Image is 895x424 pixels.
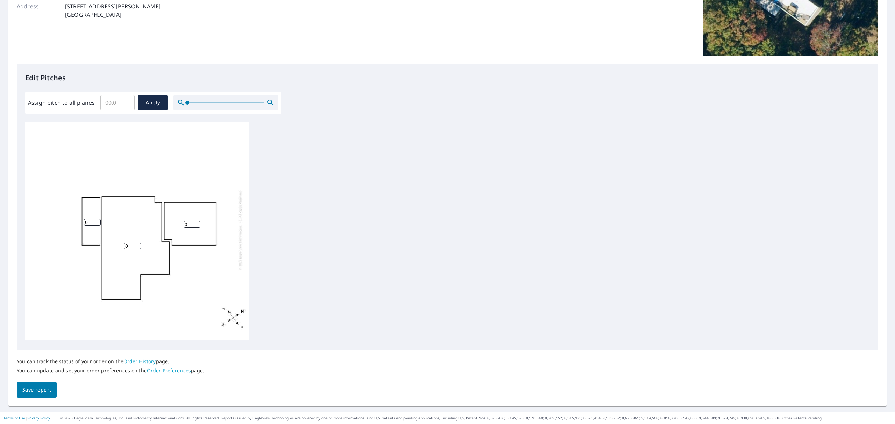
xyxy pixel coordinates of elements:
[17,358,205,365] p: You can track the status of your order on the page.
[138,95,168,110] button: Apply
[22,386,51,394] span: Save report
[17,367,205,374] p: You can update and set your order preferences on the page.
[28,98,95,107] label: Assign pitch to all planes
[17,2,59,19] p: Address
[65,2,160,19] p: [STREET_ADDRESS][PERSON_NAME] [GEOGRAPHIC_DATA]
[17,382,57,398] button: Save report
[60,416,892,421] p: © 2025 Eagle View Technologies, Inc. and Pictometry International Corp. All Rights Reserved. Repo...
[144,98,162,107] span: Apply
[25,73,870,83] p: Edit Pitches
[3,416,25,421] a: Terms of Use
[147,367,191,374] a: Order Preferences
[100,93,135,112] input: 00.0
[3,416,50,420] p: |
[27,416,50,421] a: Privacy Policy
[123,358,156,365] a: Order History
